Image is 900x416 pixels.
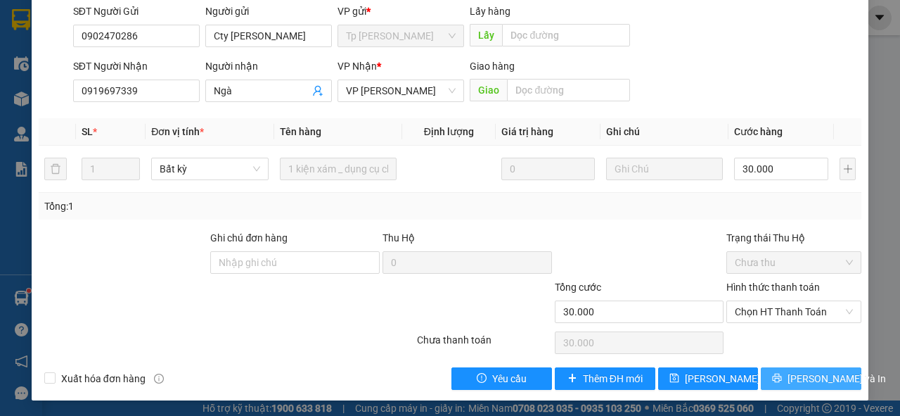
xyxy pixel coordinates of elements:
[772,373,782,384] span: printer
[600,118,728,146] th: Ghi chú
[451,367,552,390] button: exclamation-circleYêu cầu
[205,58,332,74] div: Người nhận
[492,371,527,386] span: Yêu cầu
[761,367,861,390] button: printer[PERSON_NAME] và In
[555,367,655,390] button: plusThêm ĐH mới
[502,24,629,46] input: Dọc đường
[312,85,323,96] span: user-add
[346,25,456,46] span: Tp Hồ Chí Minh
[567,373,577,384] span: plus
[346,80,456,101] span: VP Phan Rang
[205,4,332,19] div: Người gửi
[726,282,820,293] label: Hình thức thanh toán
[840,158,856,180] button: plus
[416,332,553,357] div: Chưa thanh toán
[501,158,595,180] input: 0
[151,126,204,137] span: Đơn vị tính
[501,126,553,137] span: Giá trị hàng
[735,252,853,273] span: Chưa thu
[685,371,797,386] span: [PERSON_NAME] thay đổi
[160,158,259,179] span: Bất kỳ
[787,371,886,386] span: [PERSON_NAME] và In
[73,4,200,19] div: SĐT Người Gửi
[470,24,502,46] span: Lấy
[424,126,474,137] span: Định lượng
[210,251,380,274] input: Ghi chú đơn hàng
[154,374,164,384] span: info-circle
[507,79,629,101] input: Dọc đường
[606,158,723,180] input: Ghi Chú
[44,158,67,180] button: delete
[555,282,601,293] span: Tổng cước
[726,230,861,246] div: Trạng thái Thu Hộ
[669,373,679,384] span: save
[382,232,415,244] span: Thu Hộ
[470,79,507,101] span: Giao
[470,61,515,72] span: Giao hàng
[337,4,464,19] div: VP gửi
[477,373,487,384] span: exclamation-circle
[73,58,200,74] div: SĐT Người Nhận
[280,158,397,180] input: VD: Bàn, Ghế
[735,301,853,322] span: Chọn HT Thanh Toán
[734,126,783,137] span: Cước hàng
[658,367,759,390] button: save[PERSON_NAME] thay đổi
[44,198,349,214] div: Tổng: 1
[56,371,151,386] span: Xuất hóa đơn hàng
[280,126,321,137] span: Tên hàng
[470,6,510,17] span: Lấy hàng
[82,126,93,137] span: SL
[583,371,643,386] span: Thêm ĐH mới
[337,61,377,72] span: VP Nhận
[210,232,288,244] label: Ghi chú đơn hàng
